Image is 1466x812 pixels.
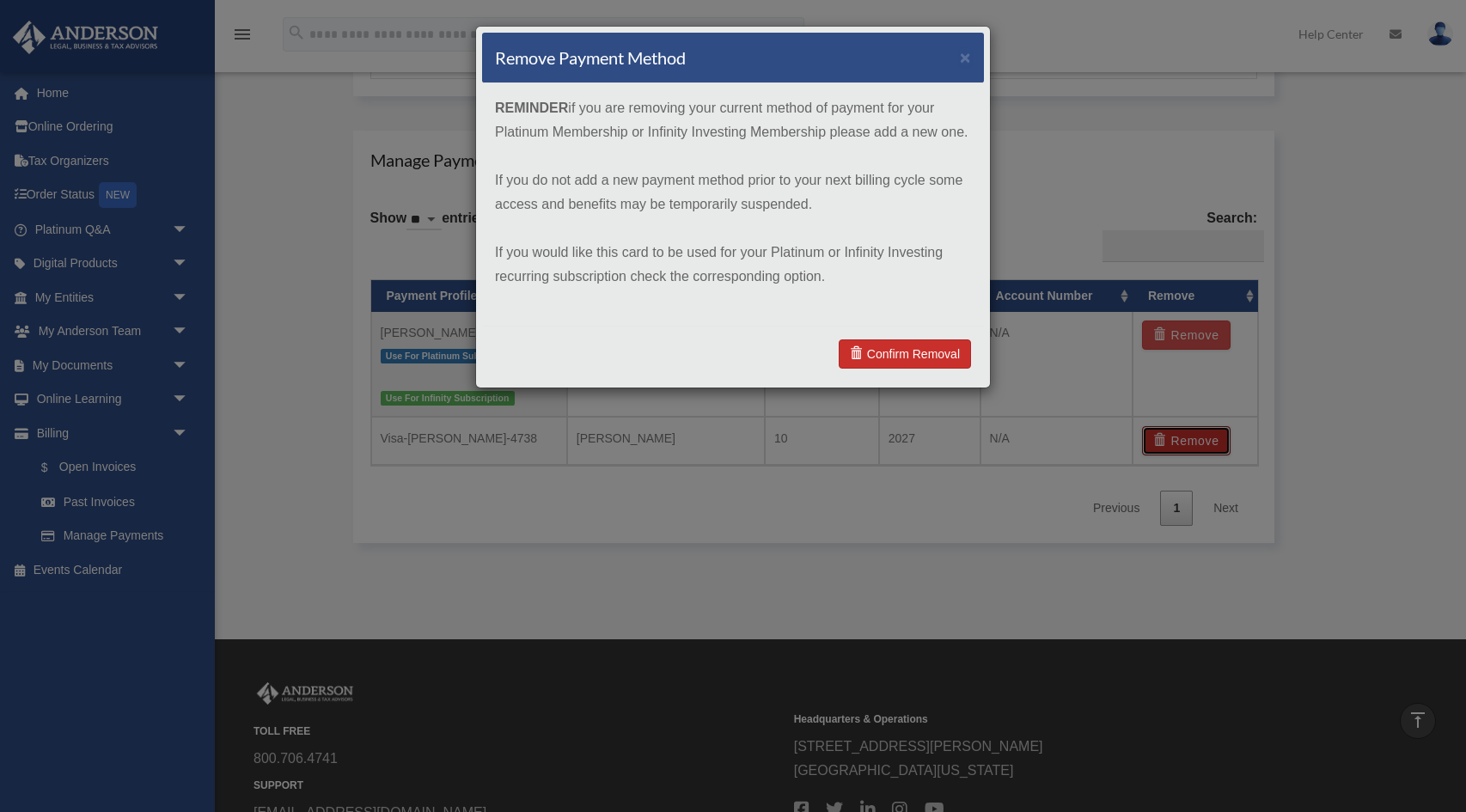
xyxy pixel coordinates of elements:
a: Confirm Removal [839,339,971,369]
p: If you would like this card to be used for your Platinum or Infinity Investing recurring subscrip... [495,241,971,289]
div: if you are removing your current method of payment for your Platinum Membership or Infinity Inves... [482,83,984,326]
strong: REMINDER [495,101,568,115]
p: If you do not add a new payment method prior to your next billing cycle some access and benefits ... [495,168,971,217]
h4: Remove Payment Method [495,46,686,70]
button: × [960,48,971,66]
